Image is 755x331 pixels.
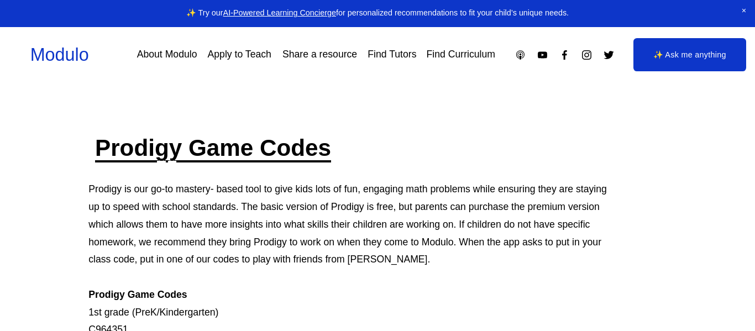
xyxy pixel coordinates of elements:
[223,8,336,17] a: AI-Powered Learning Concierge
[581,49,593,61] a: Instagram
[515,49,526,61] a: Apple Podcasts
[633,38,746,71] a: ✨ Ask me anything
[95,135,331,161] a: Prodigy Game Codes
[208,45,271,65] a: Apply to Teach
[137,45,197,65] a: About Modulo
[603,49,615,61] a: Twitter
[368,45,416,65] a: Find Tutors
[537,49,548,61] a: YouTube
[282,45,357,65] a: Share a resource
[30,45,89,65] a: Modulo
[427,45,495,65] a: Find Curriculum
[559,49,570,61] a: Facebook
[88,289,187,300] strong: Prodigy Game Codes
